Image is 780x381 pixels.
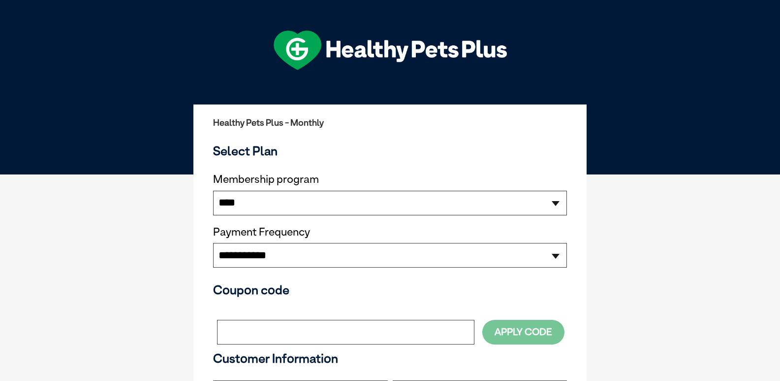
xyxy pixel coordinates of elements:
h3: Customer Information [213,351,567,366]
h2: Healthy Pets Plus - Monthly [213,118,567,128]
h3: Select Plan [213,143,567,158]
h3: Coupon code [213,282,567,297]
img: hpp-logo-landscape-green-white.png [274,31,507,70]
button: Apply Code [482,320,564,344]
label: Membership program [213,173,567,186]
label: Payment Frequency [213,226,310,239]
